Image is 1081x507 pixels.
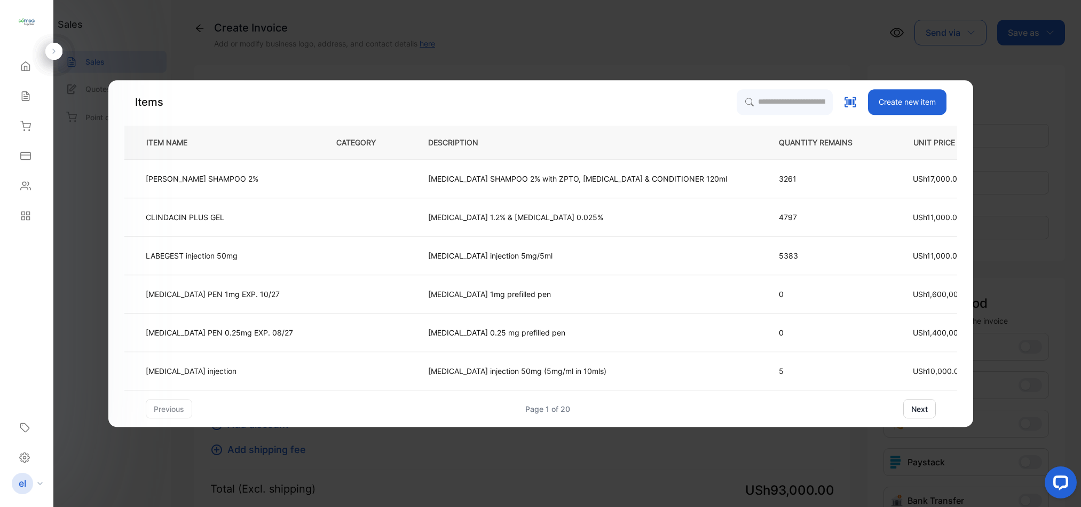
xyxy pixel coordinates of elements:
[428,327,565,338] p: [MEDICAL_DATA] 0.25 mg prefilled pen
[146,365,236,377] p: [MEDICAL_DATA] injection
[913,174,962,183] span: USh17,000.00
[146,327,293,338] p: [MEDICAL_DATA] PEN 0.25mg EXP. 08/27
[779,173,870,184] p: 3261
[146,212,224,223] p: CLINDACIN PLUS GEL
[868,89,946,115] button: Create new item
[428,137,495,148] p: DESCRIPTION
[146,288,280,300] p: [MEDICAL_DATA] PEN 1mg EXP. 10/27
[779,327,870,338] p: 0
[525,403,570,415] div: Page 1 of 20
[146,399,192,418] button: previous
[135,94,163,110] p: Items
[913,328,975,337] span: USh1,400,000.00
[142,137,204,148] p: ITEM NAME
[779,212,870,223] p: 4797
[913,251,962,260] span: USh11,000.00
[428,173,727,184] p: [MEDICAL_DATA] SHAMPOO 2% with ZPTO, [MEDICAL_DATA] & CONDITIONER 120ml
[913,290,975,299] span: USh1,600,000.00
[336,137,393,148] p: CATEGORY
[913,213,962,222] span: USh11,000.00
[779,365,870,377] p: 5
[428,365,606,377] p: [MEDICAL_DATA] injection 50mg (5mg/ml in 10mls)
[19,477,26,490] p: el
[146,173,258,184] p: [PERSON_NAME] SHAMPOO 2%
[779,250,870,261] p: 5383
[1036,462,1081,507] iframe: LiveChat chat widget
[428,288,551,300] p: [MEDICAL_DATA] 1mg prefilled pen
[428,250,553,261] p: [MEDICAL_DATA] injection 5mg/5ml
[428,212,603,223] p: [MEDICAL_DATA] 1.2% & [MEDICAL_DATA] 0.025%
[779,137,870,148] p: QUANTITY REMAINS
[779,288,870,300] p: 0
[913,366,964,376] span: USh10,000.00
[903,399,936,418] button: next
[146,250,238,261] p: LABEGEST injection 50mg
[19,14,35,30] img: logo
[905,137,1000,148] p: UNIT PRICE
